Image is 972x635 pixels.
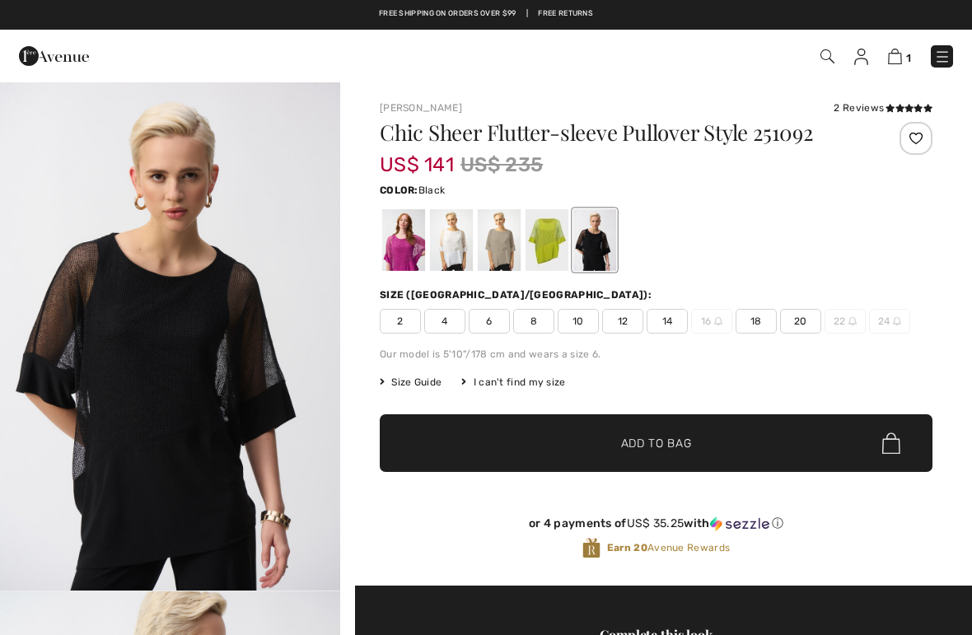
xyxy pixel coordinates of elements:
span: US$ 35.25 [627,516,685,530]
div: Black [573,209,616,271]
span: 2 [380,309,421,334]
img: Menu [934,49,951,65]
span: Size Guide [380,375,442,390]
span: 14 [647,309,688,334]
img: ring-m.svg [848,317,857,325]
span: 16 [691,309,732,334]
span: 4 [424,309,465,334]
div: Vanilla 30 [430,209,473,271]
div: Our model is 5'10"/178 cm and wears a size 6. [380,347,932,362]
div: or 4 payments ofUS$ 35.25withSezzle Click to learn more about Sezzle [380,516,932,537]
img: Avenue Rewards [582,537,600,559]
div: Dune [478,209,521,271]
a: 1 [888,46,911,66]
button: Add to Bag [380,414,932,472]
h1: Chic Sheer Flutter-sleeve Pullover Style 251092 [380,122,840,143]
a: Free shipping on orders over $99 [379,8,516,20]
span: US$ 235 [460,150,543,180]
div: 2 Reviews [834,100,932,115]
span: Color: [380,184,418,196]
span: Avenue Rewards [607,540,730,555]
img: ring-m.svg [893,317,901,325]
img: Bag.svg [882,432,900,454]
img: My Info [854,49,868,65]
div: I can't find my size [461,375,565,390]
a: [PERSON_NAME] [380,102,462,114]
span: 10 [558,309,599,334]
img: 1ère Avenue [19,40,89,72]
span: US$ 141 [380,137,454,176]
img: Sezzle [710,516,769,531]
strong: Earn 20 [607,542,647,553]
div: Size ([GEOGRAPHIC_DATA]/[GEOGRAPHIC_DATA]): [380,287,655,302]
div: or 4 payments of with [380,516,932,531]
span: 22 [825,309,866,334]
a: Free Returns [538,8,593,20]
span: 1 [906,52,911,64]
span: Add to Bag [621,435,692,452]
span: Black [418,184,446,196]
img: ring-m.svg [714,317,722,325]
img: Shopping Bag [888,49,902,64]
span: 24 [869,309,910,334]
span: 20 [780,309,821,334]
span: 12 [602,309,643,334]
span: 8 [513,309,554,334]
span: 18 [736,309,777,334]
a: 1ère Avenue [19,47,89,63]
img: Search [820,49,834,63]
div: Purple orchid [382,209,425,271]
div: Greenery [526,209,568,271]
span: 6 [469,309,510,334]
span: | [526,8,528,20]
